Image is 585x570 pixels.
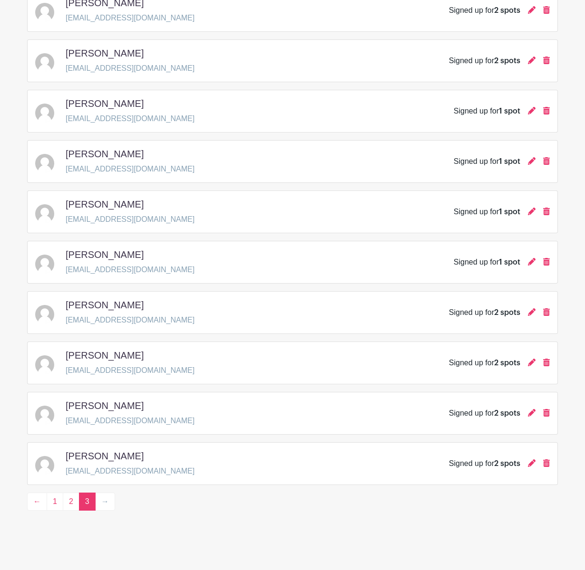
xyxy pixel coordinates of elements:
a: 1 [47,493,63,511]
p: [EMAIL_ADDRESS][DOMAIN_NAME] [66,415,195,427]
img: default-ce2991bfa6775e67f084385cd625a349d9dcbb7a52a09fb2fda1e96e2d18dcdb.png [35,3,54,22]
h5: [PERSON_NAME] [66,199,144,210]
h5: [PERSON_NAME] [66,350,144,361]
div: Signed up for [454,256,520,268]
p: [EMAIL_ADDRESS][DOMAIN_NAME] [66,12,195,24]
p: [EMAIL_ADDRESS][DOMAIN_NAME] [66,314,195,326]
span: 1 spot [499,208,520,216]
a: 2 [63,493,79,511]
p: [EMAIL_ADDRESS][DOMAIN_NAME] [66,465,195,477]
h5: [PERSON_NAME] [66,450,144,462]
p: [EMAIL_ADDRESS][DOMAIN_NAME] [66,163,195,175]
img: default-ce2991bfa6775e67f084385cd625a349d9dcbb7a52a09fb2fda1e96e2d18dcdb.png [35,204,54,223]
div: Signed up for [449,55,520,66]
div: Signed up for [449,458,520,469]
img: default-ce2991bfa6775e67f084385cd625a349d9dcbb7a52a09fb2fda1e96e2d18dcdb.png [35,104,54,123]
img: default-ce2991bfa6775e67f084385cd625a349d9dcbb7a52a09fb2fda1e96e2d18dcdb.png [35,355,54,374]
h5: [PERSON_NAME] [66,400,144,411]
span: 2 spots [494,359,520,367]
span: 1 spot [499,158,520,165]
p: [EMAIL_ADDRESS][DOMAIN_NAME] [66,214,195,225]
img: default-ce2991bfa6775e67f084385cd625a349d9dcbb7a52a09fb2fda1e96e2d18dcdb.png [35,53,54,72]
span: 1 spot [499,107,520,115]
div: Signed up for [449,5,520,16]
img: default-ce2991bfa6775e67f084385cd625a349d9dcbb7a52a09fb2fda1e96e2d18dcdb.png [35,305,54,324]
p: [EMAIL_ADDRESS][DOMAIN_NAME] [66,63,195,74]
a: ← [27,493,47,511]
p: [EMAIL_ADDRESS][DOMAIN_NAME] [66,264,195,275]
p: [EMAIL_ADDRESS][DOMAIN_NAME] [66,113,195,124]
span: 2 spots [494,460,520,467]
h5: [PERSON_NAME] [66,299,144,311]
h5: [PERSON_NAME] [66,249,144,260]
div: Signed up for [449,357,520,369]
h5: [PERSON_NAME] [66,148,144,160]
div: Signed up for [449,408,520,419]
img: default-ce2991bfa6775e67f084385cd625a349d9dcbb7a52a09fb2fda1e96e2d18dcdb.png [35,154,54,173]
img: default-ce2991bfa6775e67f084385cd625a349d9dcbb7a52a09fb2fda1e96e2d18dcdb.png [35,406,54,425]
div: Signed up for [454,105,520,117]
span: 1 spot [499,258,520,266]
h5: [PERSON_NAME] [66,47,144,59]
span: 2 spots [494,309,520,316]
div: Signed up for [454,156,520,167]
img: default-ce2991bfa6775e67f084385cd625a349d9dcbb7a52a09fb2fda1e96e2d18dcdb.png [35,456,54,475]
span: 2 spots [494,57,520,65]
h5: [PERSON_NAME] [66,98,144,109]
span: 2 spots [494,409,520,417]
span: 3 [79,493,96,511]
div: Signed up for [449,307,520,318]
img: default-ce2991bfa6775e67f084385cd625a349d9dcbb7a52a09fb2fda1e96e2d18dcdb.png [35,255,54,274]
p: [EMAIL_ADDRESS][DOMAIN_NAME] [66,365,195,376]
div: Signed up for [454,206,520,218]
span: 2 spots [494,7,520,14]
